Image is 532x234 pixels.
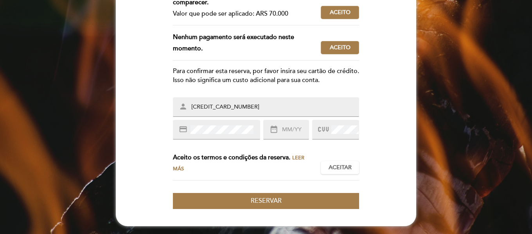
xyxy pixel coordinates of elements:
[191,103,360,112] input: Nome como impresso no cartão
[173,155,304,172] span: Leer más
[321,6,359,19] button: Aceito
[173,193,359,209] button: Reservar
[173,67,359,85] div: Para confirmar esta reserva, por favor insira seu cartão de crédito. Isso não significa um custo ...
[173,152,321,175] div: Aceito os termos e condições da reserva.
[179,125,187,134] i: credit_card
[321,161,359,174] button: Aceitar
[270,125,278,134] i: date_range
[330,9,350,17] span: Aceito
[330,44,350,52] span: Aceito
[179,102,187,111] i: person
[329,164,352,172] span: Aceitar
[173,8,315,20] div: Valor que pode ser aplicado: ARS 70.000
[251,197,282,205] span: Reservar
[281,125,309,134] input: MM/YY
[321,41,359,54] button: Aceito
[173,32,321,54] div: Nenhum pagamento será executado neste momento.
